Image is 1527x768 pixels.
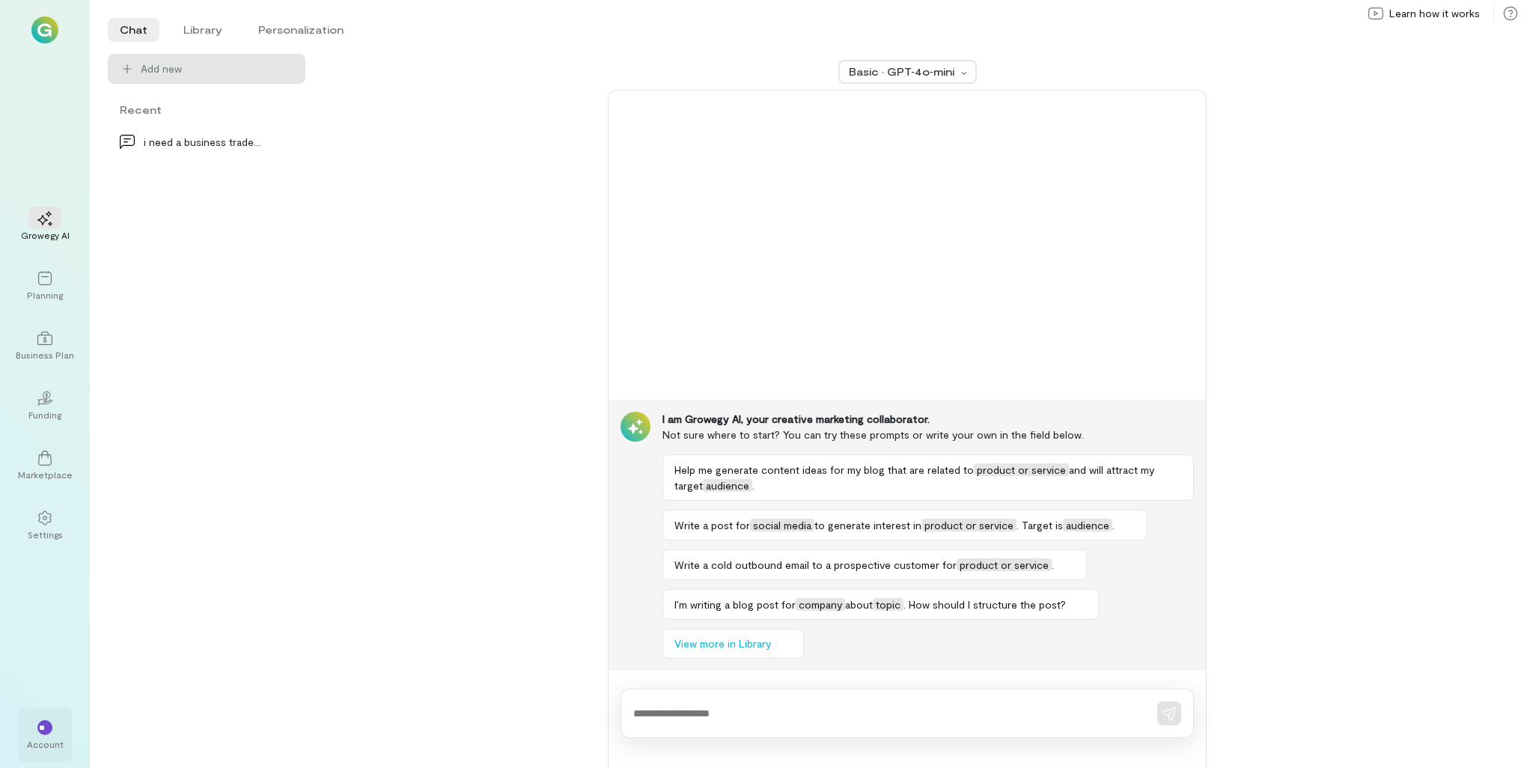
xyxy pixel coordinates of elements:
[796,598,845,611] span: company
[108,18,159,42] li: Chat
[957,558,1052,571] span: product or service
[662,629,804,659] button: View more in Library
[16,349,74,361] div: Business Plan
[1063,519,1112,531] span: audience
[662,589,1099,620] button: I’m writing a blog post forcompanyabouttopic. How should I structure the post?
[814,519,921,531] span: to generate interest in
[27,738,64,750] div: Account
[1052,558,1054,571] span: .
[1112,519,1115,531] span: .
[750,519,814,531] span: social media
[674,598,796,611] span: I’m writing a blog post for
[903,598,1066,611] span: . How should I structure the post?
[18,319,72,373] a: Business Plan
[108,102,305,118] div: Recent
[662,510,1147,540] button: Write a post forsocial mediato generate interest inproduct or service. Target isaudience.
[246,18,356,42] li: Personalization
[27,289,63,301] div: Planning
[974,463,1069,476] span: product or service
[703,479,752,492] span: audience
[662,549,1087,580] button: Write a cold outbound email to a prospective customer forproduct or service.
[752,479,755,492] span: .
[662,454,1194,501] button: Help me generate content ideas for my blog that are related toproduct or serviceand will attract ...
[674,463,974,476] span: Help me generate content ideas for my blog that are related to
[18,199,72,253] a: Growegy AI
[18,259,72,313] a: Planning
[18,439,72,493] a: Marketplace
[141,61,293,76] span: Add new
[674,636,771,651] span: View more in Library
[674,519,750,531] span: Write a post for
[921,519,1017,531] span: product or service
[1389,6,1480,21] span: Learn how it works
[171,18,234,42] li: Library
[18,379,72,433] a: Funding
[845,598,873,611] span: about
[18,499,72,552] a: Settings
[849,64,957,79] div: Basic · GPT‑4o‑mini
[1017,519,1063,531] span: . Target is
[144,134,260,150] div: i need a business trade reference
[662,427,1194,442] div: Not sure where to start? You can try these prompts or write your own in the field below.
[28,528,63,540] div: Settings
[28,409,61,421] div: Funding
[21,229,70,241] div: Growegy AI
[674,558,957,571] span: Write a cold outbound email to a prospective customer for
[873,598,903,611] span: topic
[18,469,73,481] div: Marketplace
[662,412,1194,427] div: I am Growegy AI, your creative marketing collaborator.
